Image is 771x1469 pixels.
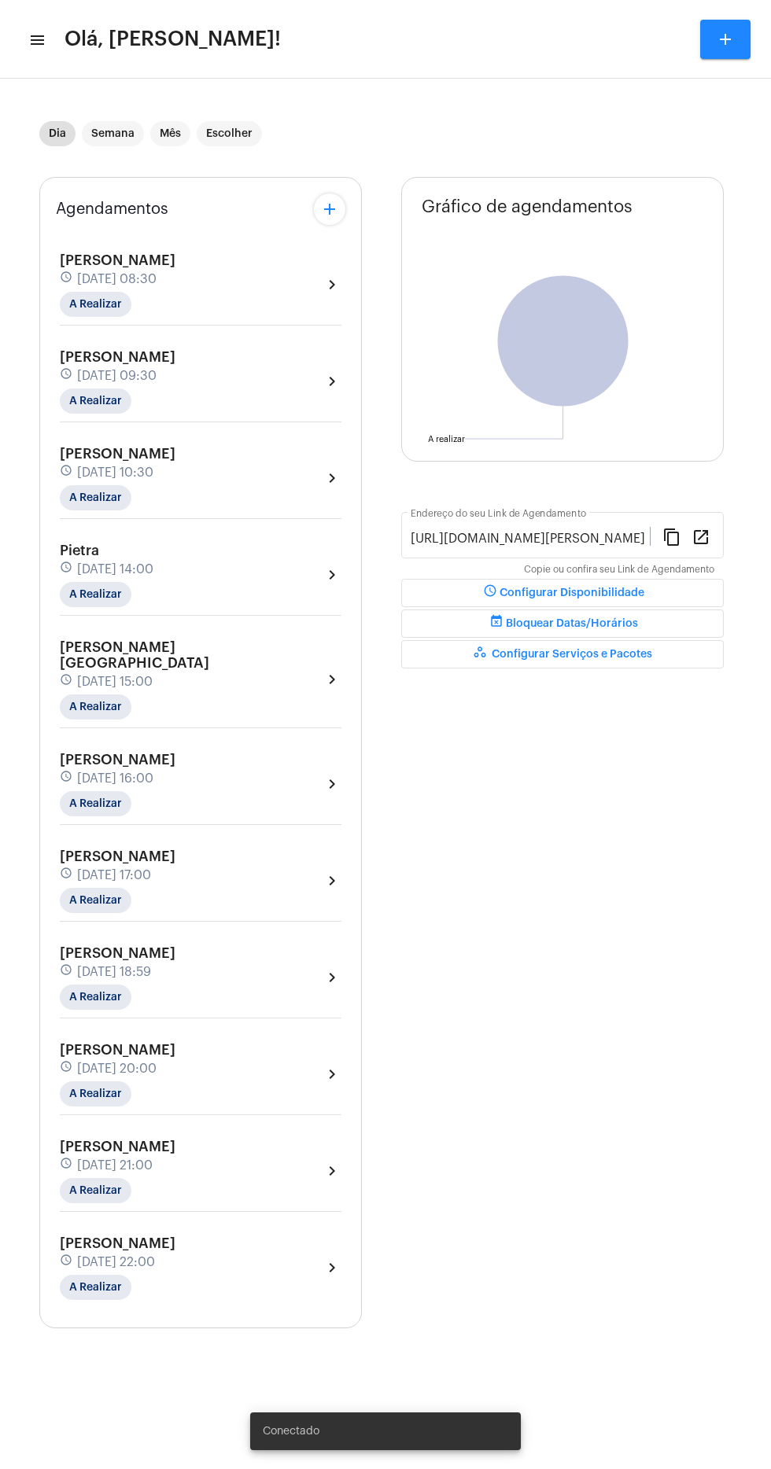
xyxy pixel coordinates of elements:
span: [PERSON_NAME] [60,1139,175,1154]
button: Configurar Serviços e Pacotes [401,640,724,668]
span: [PERSON_NAME] [60,253,175,267]
mat-icon: schedule [60,1157,74,1174]
mat-icon: schedule [60,1060,74,1077]
mat-icon: add [716,30,735,49]
mat-icon: schedule [60,464,74,481]
mat-icon: workspaces_outlined [473,645,492,664]
mat-icon: chevron_right [323,275,341,294]
span: [DATE] 16:00 [77,771,153,786]
mat-chip: A Realizar [60,791,131,816]
mat-chip: Semana [82,121,144,146]
span: [DATE] 10:30 [77,466,153,480]
span: Bloquear Datas/Horários [487,618,638,629]
span: [PERSON_NAME] [60,350,175,364]
span: [DATE] 15:00 [77,675,153,689]
span: [PERSON_NAME] [60,1236,175,1250]
input: Link [411,532,650,546]
mat-icon: schedule [60,963,74,981]
span: [DATE] 20:00 [77,1062,157,1076]
mat-icon: chevron_right [323,968,341,987]
mat-chip: A Realizar [60,985,131,1010]
mat-chip: A Realizar [60,694,131,720]
mat-chip: A Realizar [60,1178,131,1203]
text: A realizar [428,435,465,444]
mat-chip: A Realizar [60,1275,131,1300]
span: Configurar Serviços e Pacotes [473,649,652,660]
span: [DATE] 09:30 [77,369,157,383]
span: [DATE] 22:00 [77,1255,155,1269]
mat-icon: schedule [60,367,74,385]
span: [PERSON_NAME] [60,447,175,461]
span: Olá, [PERSON_NAME]! [65,27,281,52]
span: [DATE] 18:59 [77,965,151,979]
mat-chip: Dia [39,121,76,146]
mat-icon: schedule [481,584,500,602]
mat-icon: open_in_new [692,527,710,546]
mat-icon: event_busy [487,614,506,633]
mat-icon: chevron_right [323,1162,341,1180]
mat-icon: chevron_right [323,565,341,584]
mat-icon: chevron_right [323,871,341,890]
button: Bloquear Datas/Horários [401,609,724,638]
span: Configurar Disponibilidade [481,587,644,598]
mat-icon: schedule [60,867,74,884]
span: Agendamentos [56,201,168,218]
span: [PERSON_NAME] [60,1043,175,1057]
span: [PERSON_NAME][GEOGRAPHIC_DATA] [60,640,209,670]
mat-chip: A Realizar [60,485,131,510]
mat-chip: A Realizar [60,582,131,607]
mat-icon: sidenav icon [28,31,44,50]
span: Pietra [60,543,99,558]
span: Conectado [263,1423,319,1439]
span: [DATE] 14:00 [77,562,153,576]
mat-icon: chevron_right [323,1065,341,1084]
mat-icon: add [320,200,339,219]
span: [PERSON_NAME] [60,946,175,960]
mat-chip: A Realizar [60,1081,131,1106]
mat-icon: schedule [60,561,74,578]
mat-chip: A Realizar [60,888,131,913]
mat-icon: schedule [60,1254,74,1271]
mat-icon: chevron_right [323,1258,341,1277]
mat-icon: chevron_right [323,372,341,391]
mat-icon: chevron_right [323,775,341,793]
span: Gráfico de agendamentos [422,197,633,216]
mat-icon: chevron_right [323,670,341,689]
mat-hint: Copie ou confira seu Link de Agendamento [524,565,714,576]
mat-icon: chevron_right [323,469,341,488]
span: [PERSON_NAME] [60,753,175,767]
span: [DATE] 17:00 [77,868,151,882]
mat-icon: schedule [60,770,74,787]
mat-icon: schedule [60,673,74,690]
mat-chip: A Realizar [60,388,131,414]
mat-icon: content_copy [662,527,681,546]
mat-chip: Mês [150,121,190,146]
span: [DATE] 08:30 [77,272,157,286]
span: [PERSON_NAME] [60,849,175,863]
mat-chip: Escolher [197,121,262,146]
mat-icon: schedule [60,271,74,288]
span: [DATE] 21:00 [77,1158,153,1173]
button: Configurar Disponibilidade [401,579,724,607]
mat-chip: A Realizar [60,292,131,317]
